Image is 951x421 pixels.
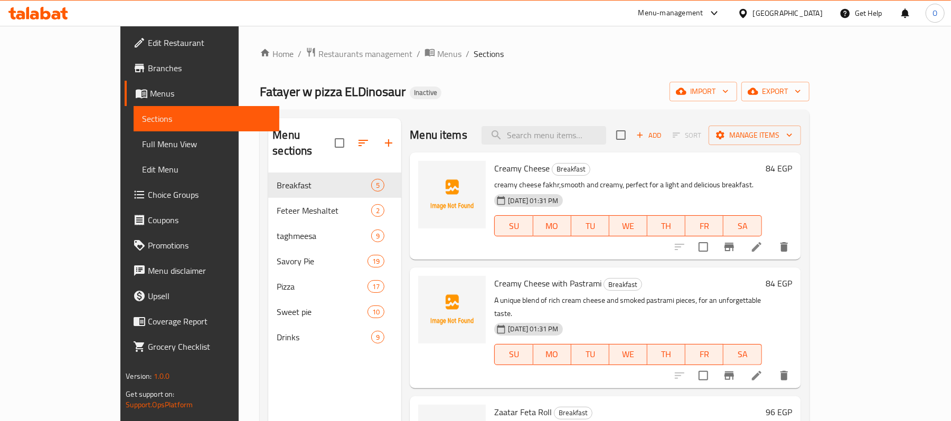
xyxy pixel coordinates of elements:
button: SU [494,344,533,365]
button: MO [533,344,571,365]
a: Edit menu item [750,369,763,382]
span: Select section first [666,127,709,143]
span: Menus [437,47,462,60]
span: O [933,7,937,19]
div: items [371,331,384,343]
button: FR [685,215,723,236]
span: Select to update [692,365,714,387]
span: 9 [372,332,384,342]
span: Grocery Checklist [148,340,271,353]
div: Menu-management [638,7,703,20]
button: WE [609,215,647,236]
a: Full Menu View [134,131,279,157]
nav: breadcrumb [260,47,809,61]
span: Drinks [277,331,371,343]
h2: Menu sections [272,127,335,159]
span: Manage items [717,129,793,142]
a: Edit Menu [134,157,279,182]
div: items [368,280,384,293]
span: Full Menu View [142,138,271,150]
span: 9 [372,231,384,241]
h6: 96 EGP [766,405,793,419]
span: Coverage Report [148,315,271,328]
button: TU [571,215,609,236]
a: Restaurants management [306,47,412,61]
span: TU [576,218,605,234]
span: SA [728,218,757,234]
span: 2 [372,206,384,216]
span: Promotions [148,239,271,252]
span: Version: [126,369,152,383]
div: items [371,179,384,192]
span: Sort sections [351,130,376,156]
button: Branch-specific-item [717,234,742,260]
span: Upsell [148,290,271,302]
button: SA [723,215,761,236]
div: Savory Pie19 [268,248,401,274]
span: Zaatar Feta Roll [494,404,552,420]
span: Select all sections [328,132,351,154]
span: Get support on: [126,387,174,401]
div: items [371,229,384,242]
span: Sweet pie [277,305,368,318]
nav: Menu sections [268,168,401,354]
span: Branches [148,62,271,74]
span: Breakfast [604,279,642,291]
h2: Menu items [410,127,467,143]
span: SA [728,347,757,362]
span: TH [652,347,681,362]
span: Add item [632,127,666,143]
div: items [368,255,384,267]
span: Creamy Cheese [494,160,550,176]
button: TU [571,344,609,365]
div: Breakfast5 [268,173,401,198]
span: [DATE] 01:31 PM [504,324,562,334]
a: Support.OpsPlatform [126,398,193,412]
button: SU [494,215,533,236]
span: Restaurants management [318,47,412,60]
span: MO [538,347,567,362]
button: MO [533,215,571,236]
span: Menus [150,87,271,100]
a: Branches [125,55,279,81]
div: taghmeesa9 [268,223,401,248]
button: delete [771,363,797,388]
span: 5 [372,180,384,190]
span: Savory Pie [277,255,368,267]
button: TH [647,215,685,236]
span: Breakfast [277,179,371,192]
div: Inactive [410,87,441,99]
span: TU [576,347,605,362]
span: taghmeesa [277,229,371,242]
span: Pizza [277,280,368,293]
a: Coupons [125,207,279,233]
a: Edit menu item [750,241,763,253]
button: import [670,82,737,101]
li: / [417,47,420,60]
img: Creamy Cheese [418,161,486,228]
div: Pizza17 [268,274,401,299]
span: 10 [368,307,384,317]
button: export [741,82,809,101]
span: export [750,85,801,98]
span: SU [499,347,529,362]
a: Menu disclaimer [125,258,279,283]
span: FR [690,218,719,234]
h6: 84 EGP [766,276,793,291]
span: 17 [368,282,384,292]
div: Drinks9 [268,324,401,350]
span: Menu disclaimer [148,264,271,277]
div: Sweet pie10 [268,299,401,324]
button: Add section [376,130,401,156]
p: A unique blend of rich cream cheese and smoked pastrami pieces, for an unforgettable taste. [494,294,761,320]
div: items [368,305,384,318]
button: Branch-specific-item [717,363,742,388]
a: Edit Restaurant [125,30,279,55]
div: Feteer Meshaltet2 [268,198,401,223]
